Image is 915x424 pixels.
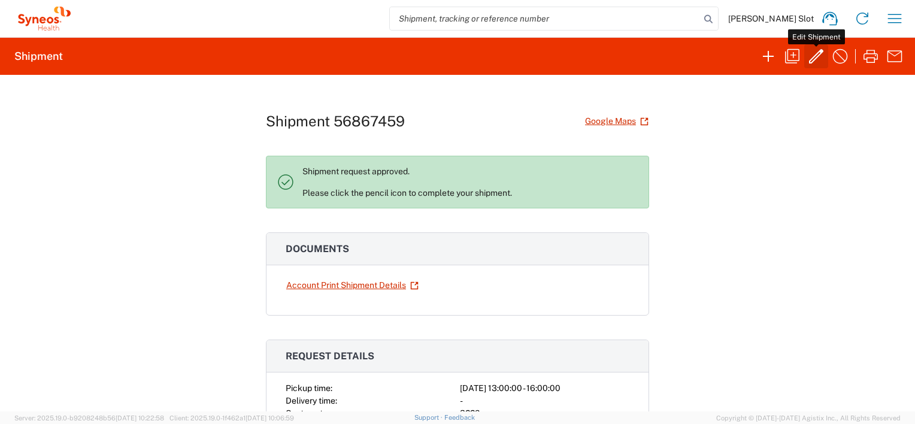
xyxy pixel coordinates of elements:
a: Feedback [444,414,475,421]
span: Delivery time: [286,396,337,405]
span: [DATE] 10:22:58 [116,414,164,422]
h1: Shipment 56867459 [266,113,405,130]
input: Shipment, tracking or reference number [390,7,700,30]
span: Copyright © [DATE]-[DATE] Agistix Inc., All Rights Reserved [716,413,901,423]
span: Documents [286,243,349,255]
h2: Shipment [14,49,63,63]
span: [PERSON_NAME] Slot [728,13,814,24]
span: Pickup time: [286,383,332,393]
a: Support [414,414,444,421]
div: 3229 [460,407,629,420]
span: Cost center [286,408,331,418]
span: [DATE] 10:06:59 [246,414,294,422]
a: Account Print Shipment Details [286,275,419,296]
a: Google Maps [584,111,649,132]
p: Shipment request approved. Please click the pencil icon to complete your shipment. [302,166,639,198]
span: Server: 2025.19.0-b9208248b56 [14,414,164,422]
div: - [460,395,629,407]
span: Client: 2025.19.0-1f462a1 [169,414,294,422]
div: [DATE] 13:00:00 - 16:00:00 [460,382,629,395]
span: Request details [286,350,374,362]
